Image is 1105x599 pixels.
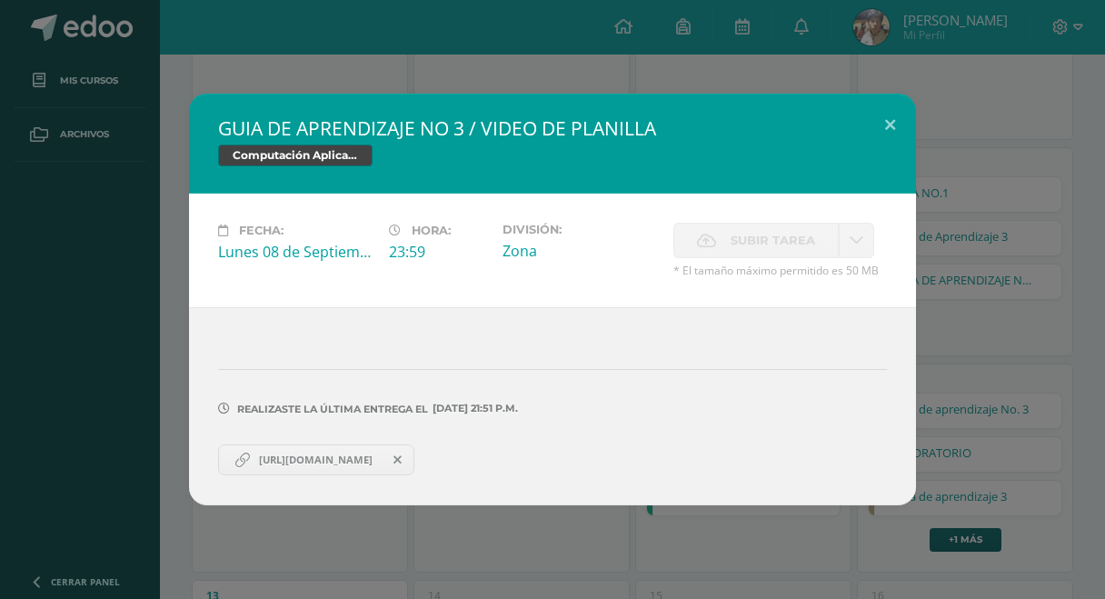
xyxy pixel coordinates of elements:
label: División: [503,223,659,236]
span: Computación Aplicada (Informática) [218,145,373,166]
span: Remover entrega [383,450,413,470]
div: 23:59 [389,242,488,262]
label: La fecha de entrega ha expirado [673,223,839,258]
span: [DATE] 21:51 p.m. [428,408,518,409]
a: [URL][DOMAIN_NAME] [218,444,414,475]
span: * El tamaño máximo permitido es 50 MB [673,263,887,278]
span: Fecha: [239,224,284,237]
h2: GUIA DE APRENDIZAJE NO 3 / VIDEO DE PLANILLA [218,115,887,141]
div: Lunes 08 de Septiembre [218,242,374,262]
span: [URL][DOMAIN_NAME] [250,453,382,467]
button: Close (Esc) [864,94,916,155]
div: Zona [503,241,659,261]
span: Subir tarea [731,224,815,257]
span: Realizaste la última entrega el [237,403,428,415]
span: Hora: [412,224,451,237]
a: La fecha de entrega ha expirado [839,223,874,258]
